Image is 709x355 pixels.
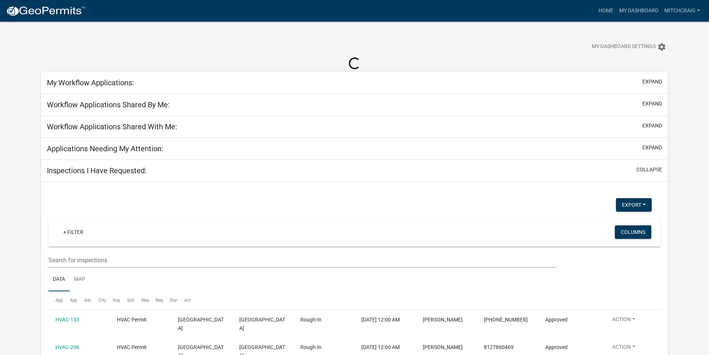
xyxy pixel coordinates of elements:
[184,298,199,303] span: Actions
[84,298,100,303] span: Address
[606,343,641,354] button: Action
[177,291,191,309] datatable-header-cell: Actions
[545,317,568,323] span: Approved
[134,291,148,309] datatable-header-cell: Requestor Name
[642,100,662,108] button: expand
[484,317,528,323] span: 812-786-0469
[55,317,79,323] a: HVAC-153
[55,344,79,350] a: HVAC-206
[361,344,400,350] span: 09/15/2022, 12:00 AM
[595,4,616,18] a: Home
[55,298,79,303] span: Application
[99,298,106,303] span: City
[615,225,651,239] button: Columns
[300,344,322,350] span: Rough-In
[47,166,147,175] h5: Inspections I Have Requested:
[423,344,463,350] span: Devin Rainbolt
[170,298,183,303] span: Status
[423,317,463,323] span: Devin Rainbolt
[642,78,662,86] button: expand
[156,298,190,303] span: Requestor Phone
[661,4,703,18] a: mitchcraig
[106,291,120,309] datatable-header-cell: Inspection Type
[642,144,662,152] button: expand
[77,291,91,309] datatable-header-cell: Address
[642,122,662,130] button: expand
[57,225,89,239] a: + Filter
[616,198,652,212] button: Export
[47,144,163,153] h5: Applications Needing My Attention:
[47,78,134,87] h5: My Workflow Applications:
[120,291,134,309] datatable-header-cell: Scheduled Time
[484,344,514,350] span: 8127860469
[127,298,159,303] span: Scheduled Time
[63,291,77,309] datatable-header-cell: Application Type
[113,298,144,303] span: Inspection Type
[163,291,177,309] datatable-header-cell: Status
[70,298,104,303] span: Application Type
[48,253,556,268] input: Search for inspections
[606,316,641,326] button: Action
[239,317,285,331] span: JEFFERSONVILLE
[117,317,147,323] span: HVAC Permit
[545,344,568,350] span: Approved
[48,268,70,292] a: Data
[657,42,666,51] i: settings
[70,268,90,292] a: Map
[178,317,224,331] span: RED TAIL RIDGE
[148,291,163,309] datatable-header-cell: Requestor Phone
[141,298,175,303] span: Requestor Name
[48,291,63,309] datatable-header-cell: Application
[636,166,662,174] button: collapse
[47,100,170,109] h5: Workflow Applications Shared By Me:
[592,42,656,51] span: My Dashboard Settings
[91,291,105,309] datatable-header-cell: City
[361,317,400,323] span: 08/29/2022, 12:00 AM
[117,344,147,350] span: HVAC Permit
[300,317,322,323] span: Rough-In
[616,4,661,18] a: My Dashboard
[586,39,672,54] button: My Dashboard Settingssettings
[47,122,177,131] h5: Workflow Applications Shared With Me:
